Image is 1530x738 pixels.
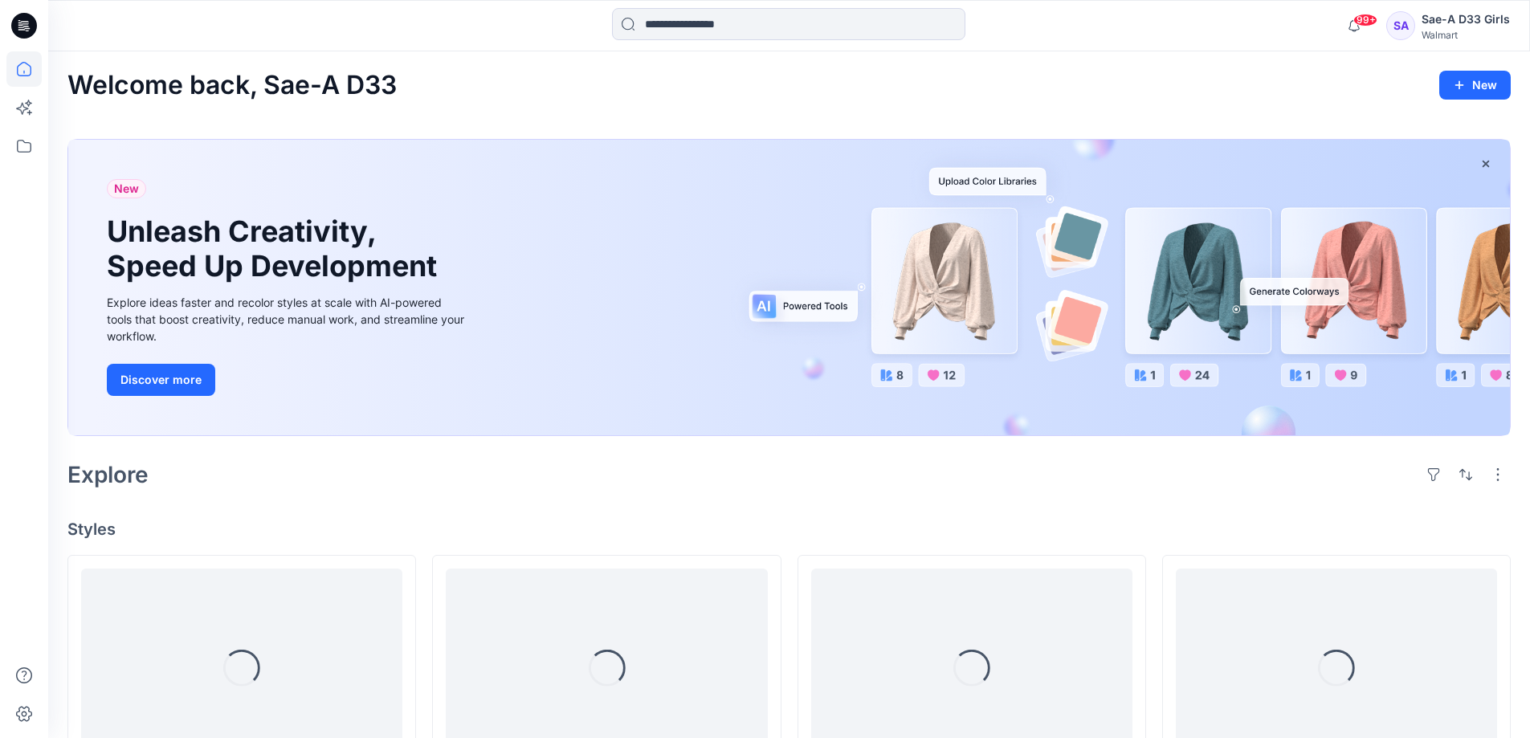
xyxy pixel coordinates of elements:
h4: Styles [67,520,1511,539]
div: Explore ideas faster and recolor styles at scale with AI-powered tools that boost creativity, red... [107,294,468,345]
button: Discover more [107,364,215,396]
h1: Unleash Creativity, Speed Up Development [107,214,444,283]
div: Walmart [1422,29,1510,41]
button: New [1439,71,1511,100]
a: Discover more [107,364,468,396]
div: Sae-A D33 Girls [1422,10,1510,29]
h2: Explore [67,462,149,487]
span: 99+ [1353,14,1377,27]
span: New [114,179,139,198]
h2: Welcome back, Sae-A D33 [67,71,397,100]
div: SA [1386,11,1415,40]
